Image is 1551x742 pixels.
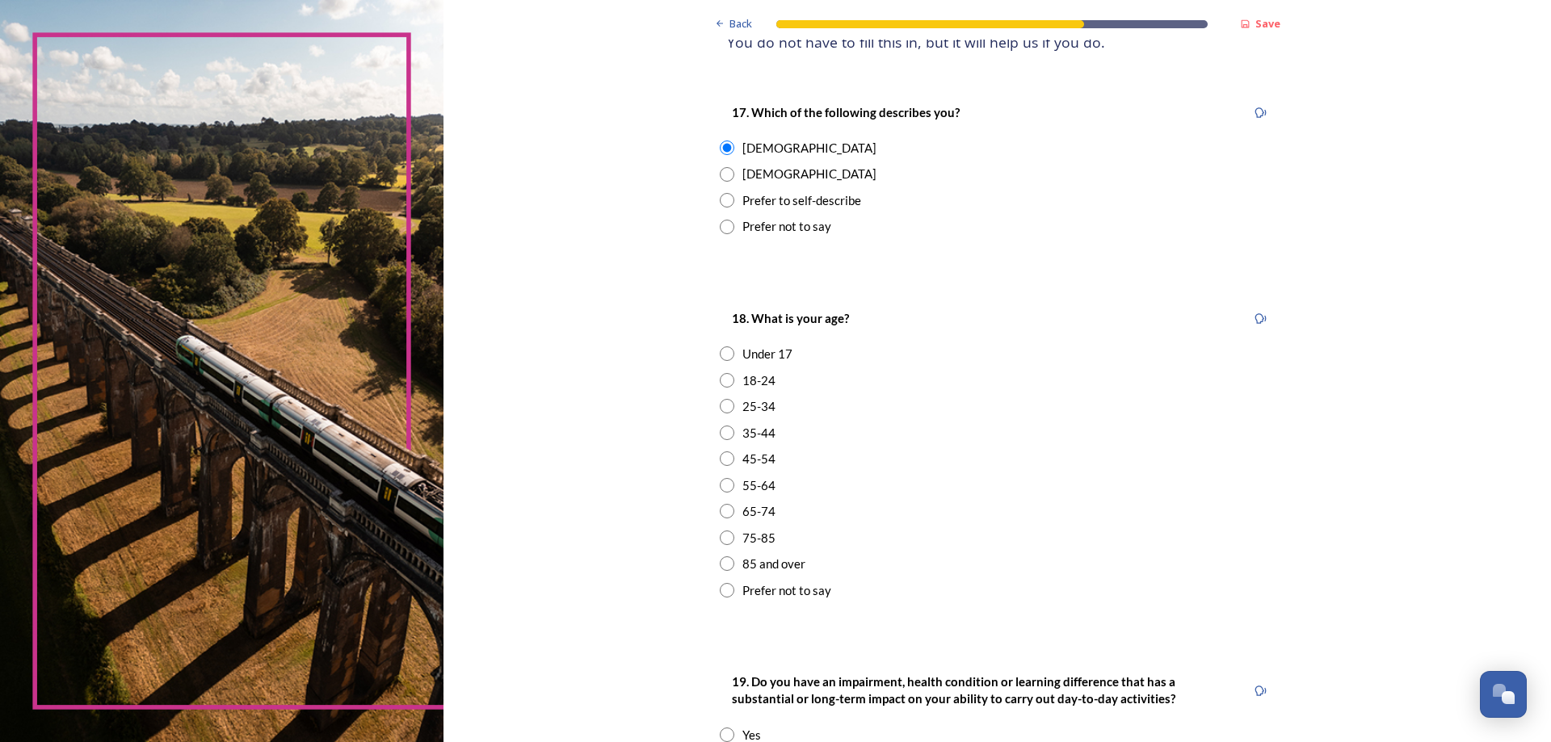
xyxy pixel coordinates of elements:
[742,139,876,157] div: [DEMOGRAPHIC_DATA]
[742,397,775,416] div: 25-34
[742,191,861,210] div: Prefer to self-describe
[732,674,1178,706] strong: 19. Do you have an impairment, health condition or learning difference that has a substantial or ...
[732,311,849,325] strong: 18. What is your age?
[729,16,752,31] span: Back
[742,165,876,183] div: [DEMOGRAPHIC_DATA]
[742,476,775,495] div: 55-64
[742,502,775,521] div: 65-74
[742,424,775,442] div: 35-44
[1480,671,1527,718] button: Open Chat
[742,345,792,363] div: Under 17
[742,450,775,468] div: 45-54
[742,217,831,236] div: Prefer not to say
[727,32,1268,52] h4: You do not have to fill this in, but it will help us if you do.
[742,555,805,573] div: 85 and over
[732,105,960,119] strong: 17. Which of the following describes you?
[742,371,775,390] div: 18-24
[1255,16,1280,31] strong: Save
[742,581,831,600] div: Prefer not to say
[742,529,775,547] div: 75-85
